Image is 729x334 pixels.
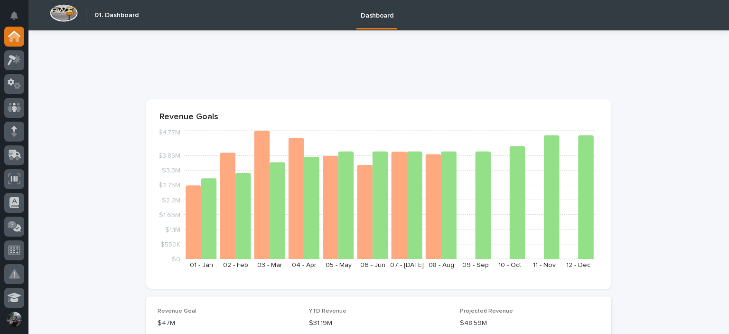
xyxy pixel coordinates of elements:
button: Notifications [4,6,24,26]
tspan: $2.75M [159,182,180,189]
p: $47M [158,318,298,328]
span: Revenue Goal [158,308,196,314]
text: 12 - Dec [566,262,590,268]
tspan: $0 [172,256,180,263]
img: Workspace Logo [50,4,78,22]
p: Revenue Goals [159,112,598,123]
span: YTD Revenue [309,308,346,314]
p: $48.59M [460,318,600,328]
tspan: $2.2M [162,197,180,203]
tspan: $1.1M [165,226,180,233]
text: 11 - Nov [533,262,556,268]
tspan: $3.3M [162,167,180,174]
text: 03 - Mar [257,262,282,268]
p: $31.19M [309,318,449,328]
h2: 01. Dashboard [94,11,139,19]
text: 08 - Aug [429,262,454,268]
span: Projected Revenue [460,308,513,314]
text: 04 - Apr [292,262,317,268]
text: 07 - [DATE] [390,262,424,268]
text: 02 - Feb [223,262,248,268]
tspan: $550K [160,241,180,248]
tspan: $1.65M [159,211,180,218]
text: 06 - Jun [360,262,385,268]
div: Notifications [12,11,24,27]
text: 09 - Sep [462,262,489,268]
text: 10 - Oct [498,262,521,268]
button: users-avatar [4,309,24,329]
text: 01 - Jan [190,262,213,268]
tspan: $4.77M [158,129,180,136]
text: 05 - May [326,262,352,268]
tspan: $3.85M [158,153,180,159]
